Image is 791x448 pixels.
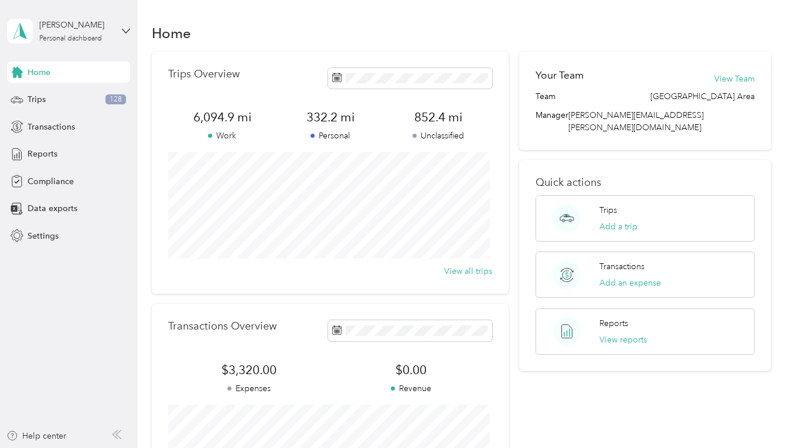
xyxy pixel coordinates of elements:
[599,317,628,330] p: Reports
[168,68,240,80] p: Trips Overview
[599,220,637,233] button: Add a trip
[28,148,57,160] span: Reports
[152,27,191,39] h1: Home
[444,265,492,277] button: View all trips
[168,362,330,378] span: $3,320.00
[536,177,755,189] p: Quick actions
[28,230,59,242] span: Settings
[384,109,492,125] span: 852.4 mi
[725,382,791,448] iframe: Everlance-gr Chat Button Frame
[168,320,277,332] p: Transactions Overview
[168,130,276,142] p: Work
[384,130,492,142] p: Unclassified
[276,130,384,142] p: Personal
[330,382,492,395] p: Revenue
[536,68,584,83] h2: Your Team
[28,93,46,106] span: Trips
[39,35,102,42] div: Personal dashboard
[599,334,647,346] button: View reports
[568,110,704,133] span: [PERSON_NAME][EMAIL_ADDRESS][PERSON_NAME][DOMAIN_NAME]
[28,175,74,188] span: Compliance
[6,430,66,442] button: Help center
[599,260,645,273] p: Transactions
[536,109,568,134] span: Manager
[28,121,75,133] span: Transactions
[168,382,330,395] p: Expenses
[536,90,555,103] span: Team
[714,73,755,85] button: View Team
[330,362,492,378] span: $0.00
[39,19,112,31] div: [PERSON_NAME]
[599,277,661,289] button: Add an expense
[28,66,50,79] span: Home
[599,204,617,216] p: Trips
[28,202,77,215] span: Data exports
[105,94,126,105] span: 128
[276,109,384,125] span: 332.2 mi
[168,109,276,125] span: 6,094.9 mi
[650,90,755,103] span: [GEOGRAPHIC_DATA] Area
